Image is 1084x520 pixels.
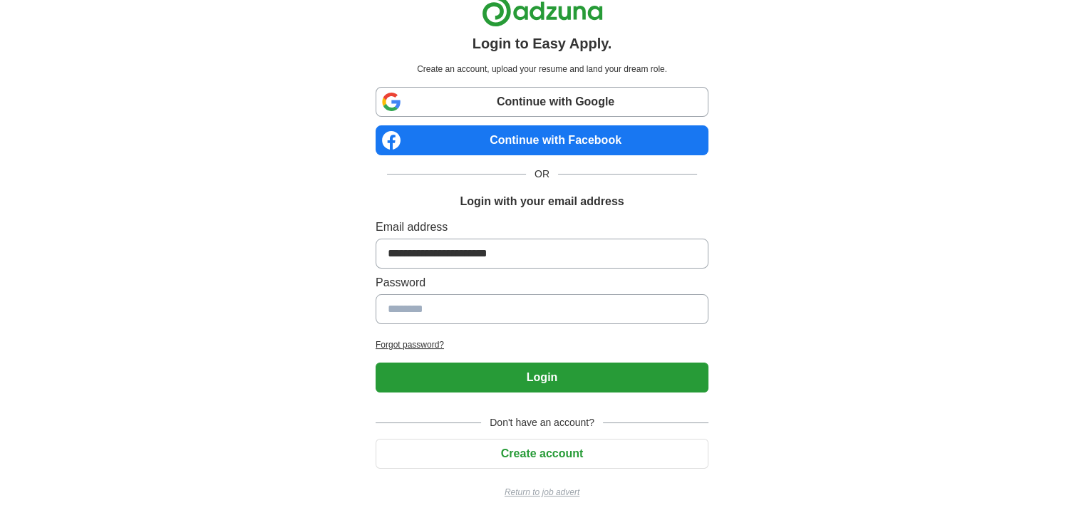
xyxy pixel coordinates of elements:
[481,415,603,430] span: Don't have an account?
[473,33,612,54] h1: Login to Easy Apply.
[376,439,708,469] button: Create account
[376,486,708,499] a: Return to job advert
[376,87,708,117] a: Continue with Google
[526,167,558,182] span: OR
[378,63,706,76] p: Create an account, upload your resume and land your dream role.
[376,363,708,392] button: Login
[376,447,708,459] a: Create account
[376,219,708,236] label: Email address
[376,274,708,291] label: Password
[376,125,708,155] a: Continue with Facebook
[460,193,624,210] h1: Login with your email address
[376,338,708,351] a: Forgot password?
